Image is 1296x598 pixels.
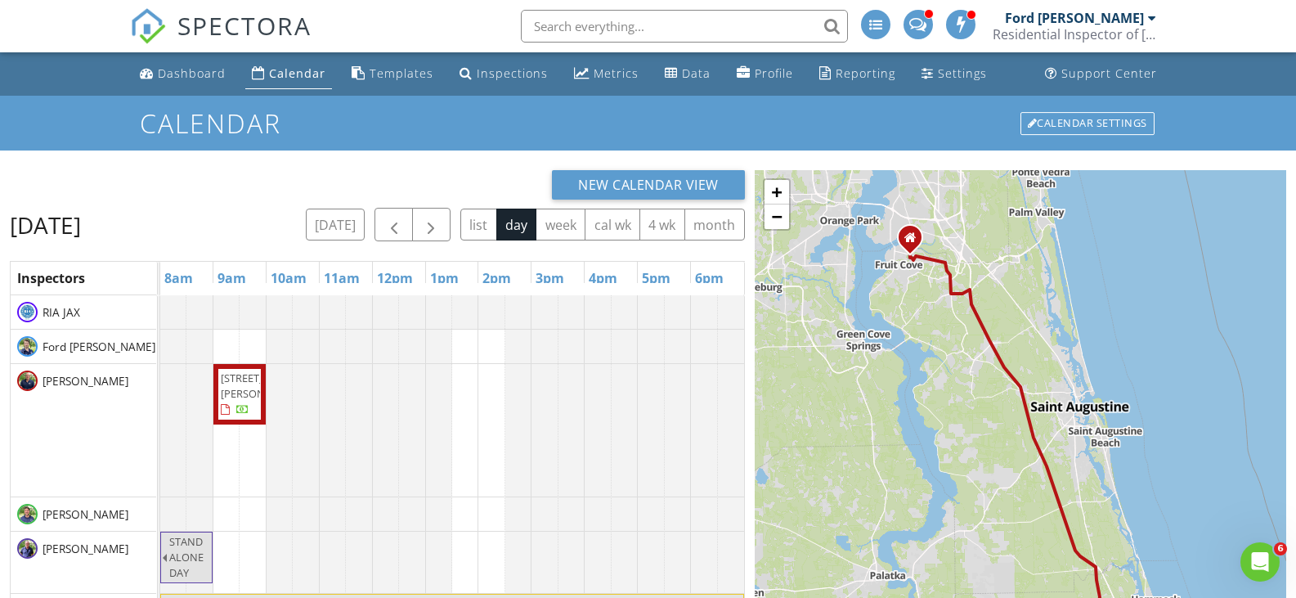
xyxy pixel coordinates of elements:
button: Previous day [374,208,413,241]
div: Inspections [477,65,548,81]
button: Next day [412,208,451,241]
span: Ford [PERSON_NAME] [39,339,159,355]
iframe: Intercom live chat [1240,542,1280,582]
a: Reporting [813,59,902,89]
img: joe_galison.png [17,371,38,391]
span: 6 [1274,542,1287,555]
a: 8am [160,265,197,291]
a: 1pm [426,265,463,291]
a: 12pm [373,265,417,291]
span: [PERSON_NAME] [39,541,132,557]
button: 4 wk [639,209,685,241]
div: Templates [370,65,433,81]
button: [DATE] [306,209,365,241]
div: Metrics [594,65,639,81]
img: john_watson.png [17,538,38,559]
a: 5pm [638,265,675,291]
button: month [684,209,745,241]
span: [PERSON_NAME] [39,506,132,523]
button: day [496,209,537,241]
span: STAND ALONE DAY [169,534,204,580]
div: Settings [938,65,987,81]
div: Dashboard [158,65,226,81]
h1: Calendar [140,109,1155,137]
a: 4pm [585,265,621,291]
a: 11am [320,265,364,291]
div: Reporting [836,65,895,81]
img: The Best Home Inspection Software - Spectora [130,8,166,44]
a: 6pm [691,265,728,291]
div: Residential Inspector of America (Jacksonville) [993,26,1156,43]
a: Zoom in [765,180,789,205]
div: 209 Bobolink Pl, St Johns FL 32259 [910,237,920,247]
button: week [536,209,585,241]
span: SPECTORA [177,8,312,43]
span: RIA JAX [39,304,83,321]
img: ford2.png [17,336,38,357]
h2: [DATE] [10,209,81,241]
button: cal wk [585,209,640,241]
a: 3pm [531,265,568,291]
a: Metrics [567,59,645,89]
button: list [460,209,497,241]
a: Calendar Settings [1019,110,1156,137]
div: Calendar [269,65,325,81]
a: 10am [267,265,311,291]
div: Ford [PERSON_NAME] [1005,10,1144,26]
span: [STREET_ADDRESS][PERSON_NAME] [221,371,312,401]
a: 2pm [478,265,515,291]
button: New Calendar View [552,170,745,200]
a: Data [658,59,717,89]
a: Templates [345,59,440,89]
span: [PERSON_NAME] [39,373,132,389]
div: Data [682,65,711,81]
a: SPECTORA [130,22,312,56]
a: Inspections [453,59,554,89]
div: Calendar Settings [1020,112,1155,135]
img: ria_1.jpg [17,302,38,322]
a: Settings [915,59,993,89]
input: Search everything... [521,10,848,43]
img: trey_koziol.png [17,504,38,524]
a: Support Center [1038,59,1164,89]
span: Inspectors [17,269,85,287]
div: Support Center [1061,65,1157,81]
div: Profile [755,65,793,81]
a: Company Profile [730,59,800,89]
a: Calendar [245,59,332,89]
a: Dashboard [133,59,232,89]
a: Zoom out [765,205,789,229]
a: 9am [213,265,250,291]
